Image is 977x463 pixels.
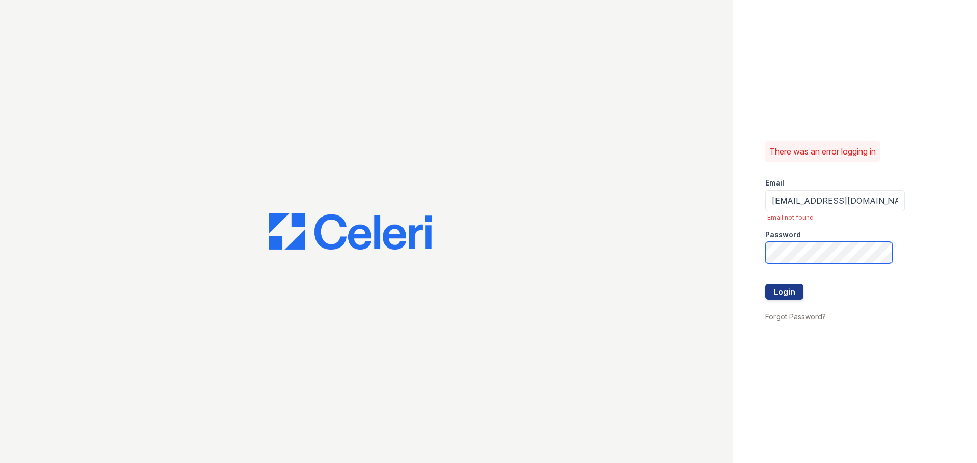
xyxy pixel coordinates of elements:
[269,213,432,250] img: CE_Logo_Blue-a8612792a0a2168367f1c8372b55b34899dd931a85d93a1a3d3e32e68fde9ad4.png
[765,284,803,300] button: Login
[765,178,784,188] label: Email
[769,145,876,158] p: There was an error logging in
[765,312,826,321] a: Forgot Password?
[765,230,801,240] label: Password
[767,213,905,222] span: Email not found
